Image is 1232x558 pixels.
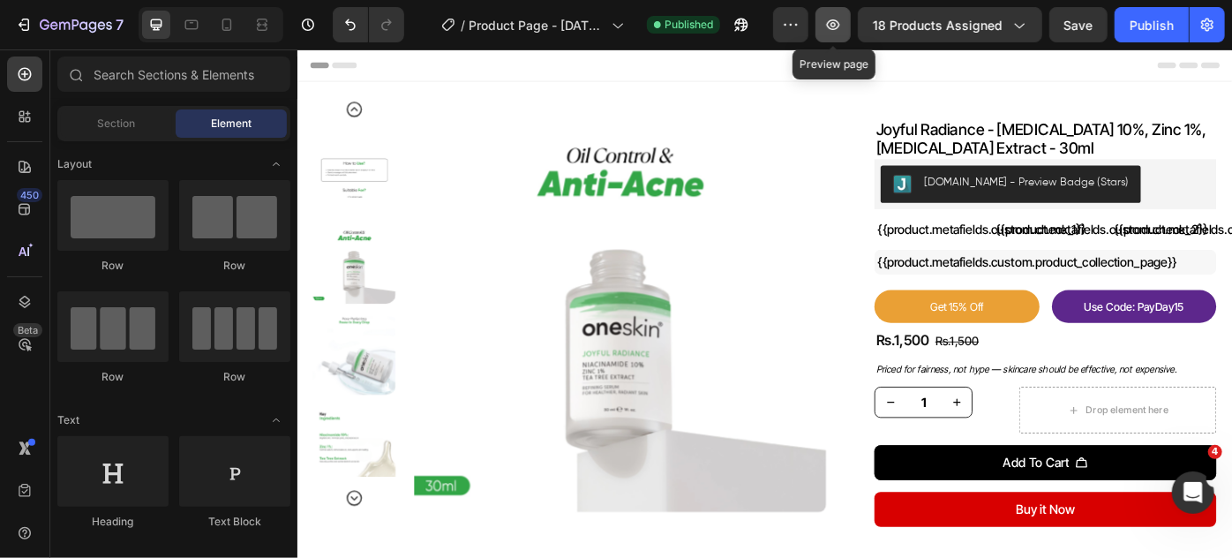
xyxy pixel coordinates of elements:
div: Row [57,258,169,274]
div: Publish [1130,16,1174,34]
button: Save [1049,7,1108,42]
p: Buy it Now [815,512,882,531]
div: {{product.metafields.custom.product_collection_page}} [657,230,1038,252]
div: 450 [17,188,42,202]
button: Add To Cart [654,449,1041,488]
span: Save [1064,18,1093,33]
button: increment [730,383,765,417]
p: Use Code: PayDay15 [891,283,1004,299]
span: Section [98,116,136,132]
div: [DOMAIN_NAME] - Preview Badge (Stars) [710,142,942,161]
span: Text [57,412,79,428]
span: 18 products assigned [873,16,1003,34]
button: decrement [655,383,690,417]
iframe: Intercom live chat [1172,471,1214,514]
div: Undo/Redo [333,7,404,42]
div: Drop element here [894,402,988,416]
span: Toggle open [262,406,290,434]
button: Publish [1115,7,1189,42]
iframe: Design area [297,49,1232,558]
h1: joyful radiance - [MEDICAL_DATA] 10%, zinc 1%, [MEDICAL_DATA] extract - 30ml [654,79,1041,124]
div: Beta [13,323,42,337]
button: Judge.me - Preview Badge (Stars) [661,132,956,174]
div: {{product.metafields.custom.check_1}} [657,193,770,215]
input: quantity [690,383,730,417]
span: Element [211,116,252,132]
div: Row [179,369,290,385]
button: <p>Get 15% Off</p> [654,273,840,310]
div: Text Block [179,514,290,530]
div: Row [57,369,169,385]
img: Judgeme.png [675,142,696,163]
div: Rs.1,500 [654,314,717,346]
div: Heading [57,514,169,530]
button: 7 [7,7,131,42]
p: Priced for fairness, not hype — skincare should be effective, not expensive. [656,353,1040,373]
span: 4 [1208,445,1222,459]
p: 7 [116,14,124,35]
button: <p>Use Code: PayDay15</p> [855,273,1041,310]
p: Get 15% Off [717,283,778,299]
button: 18 products assigned [858,7,1042,42]
span: Product Page - [DATE] 13:09:54 [469,16,605,34]
span: Layout [57,156,92,172]
span: Published [665,17,713,33]
button: Carousel Next Arrow [54,498,75,519]
div: Row [179,258,290,274]
div: Rs.1,500 [721,320,774,342]
input: Search Sections & Elements [57,57,290,92]
span: / [461,16,465,34]
button: <p>Buy it Now</p> [654,501,1041,541]
div: {{product.metafields.custom.check_2}} [792,193,905,215]
span: Toggle open [262,150,290,178]
div: Add To Cart [800,459,875,478]
div: {{product.metafields.custom.check_3}} [925,193,1038,215]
